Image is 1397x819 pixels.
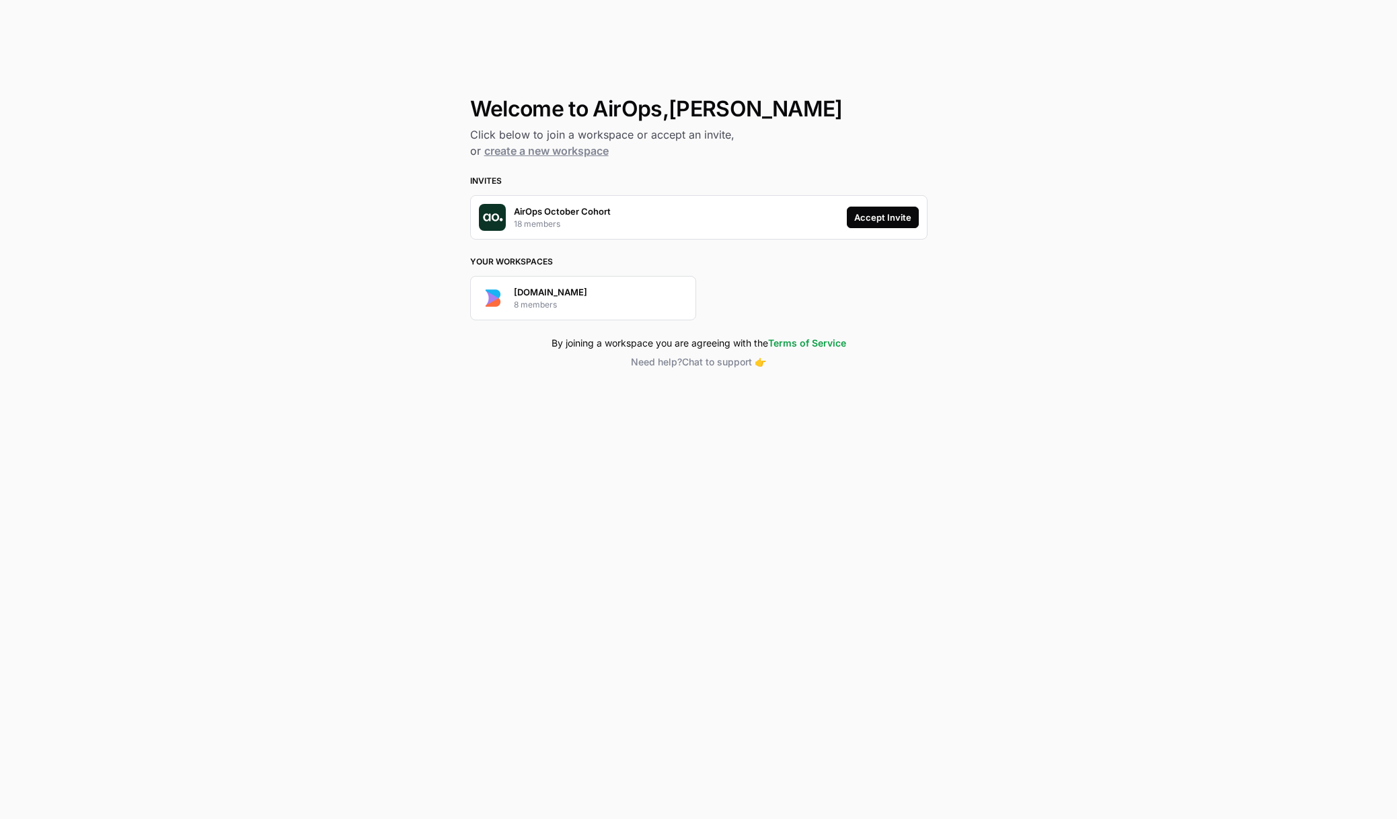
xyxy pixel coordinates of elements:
[514,218,560,230] p: 18 members
[470,127,928,159] h2: Click below to join a workspace or accept an invite, or
[470,175,928,187] h3: Invites
[470,97,928,121] h1: Welcome to AirOps, [PERSON_NAME]
[484,144,609,157] a: create a new workspace
[682,356,766,367] span: Chat to support 👉
[854,211,911,224] div: Accept Invite
[470,355,928,369] button: Need help?Chat to support 👉
[470,276,696,320] button: Company Logo[DOMAIN_NAME]8 members
[631,356,682,367] span: Need help?
[470,256,928,268] h3: Your Workspaces
[514,285,587,299] p: [DOMAIN_NAME]
[847,207,919,228] button: Accept Invite
[514,205,611,218] p: AirOps October Cohort
[514,299,557,311] p: 8 members
[479,204,506,231] img: Company Logo
[470,336,928,350] div: By joining a workspace you are agreeing with the
[479,285,506,312] img: Company Logo
[768,337,846,349] a: Terms of Service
